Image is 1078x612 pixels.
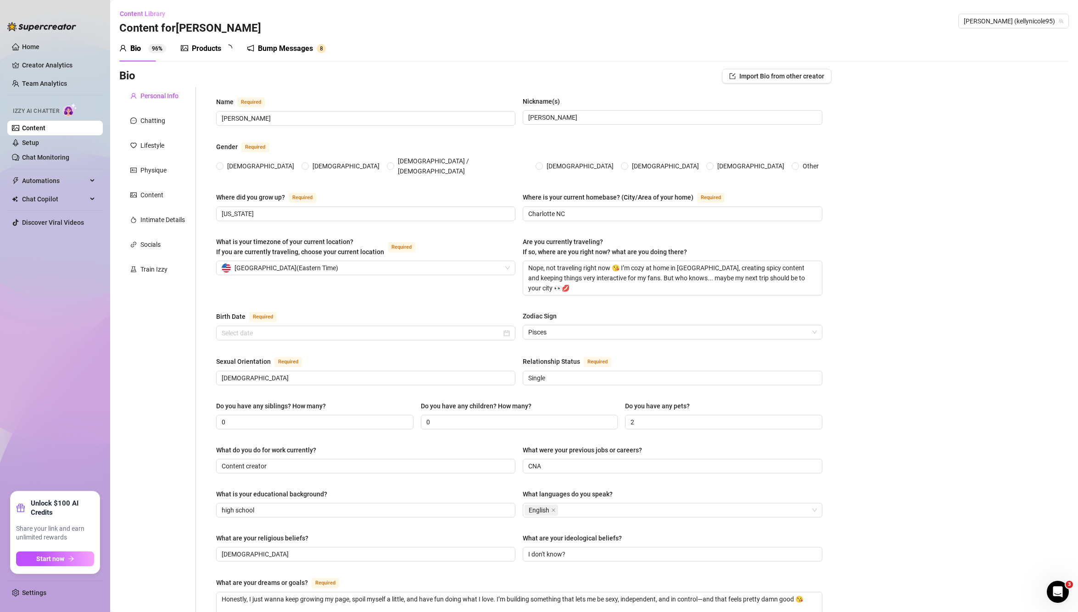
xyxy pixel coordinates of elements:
div: What are your dreams or goals? [216,578,308,588]
span: import [729,73,736,79]
span: user [119,45,127,52]
span: [DEMOGRAPHIC_DATA] / [DEMOGRAPHIC_DATA] [394,156,532,176]
div: Train Izzy [140,264,168,274]
div: Lifestyle [140,140,164,150]
label: What are your ideological beliefs? [523,533,628,543]
label: What do you do for work currently? [216,445,323,455]
span: Content Library [120,10,165,17]
div: What languages do you speak? [523,489,613,499]
span: [DEMOGRAPHIC_DATA] [223,161,298,171]
button: Start nowarrow-right [16,551,94,566]
div: Nickname(s) [523,96,560,106]
div: What do you do for work currently? [216,445,316,455]
span: [DEMOGRAPHIC_DATA] [714,161,788,171]
div: Where is your current homebase? (City/Area of your home) [523,192,693,202]
span: [DEMOGRAPHIC_DATA] [543,161,617,171]
input: What are your religious beliefs? [222,549,508,559]
div: Birth Date [216,312,246,322]
div: Do you have any children? How many? [421,401,531,411]
div: What are your ideological beliefs? [523,533,622,543]
input: Name [222,113,508,123]
label: What is your educational background? [216,489,334,499]
a: Settings [22,589,46,596]
div: Do you have any siblings? How many? [216,401,326,411]
span: Required [584,357,611,367]
a: Setup [22,139,39,146]
span: [DEMOGRAPHIC_DATA] [309,161,383,171]
img: us [222,263,231,273]
span: Izzy AI Chatter [13,107,59,116]
div: Socials [140,239,161,250]
div: What is your educational background? [216,489,327,499]
span: 8 [320,45,323,52]
span: Required [697,193,725,203]
span: Required [312,578,339,588]
input: Do you have any siblings? How many? [222,417,406,427]
span: Required [388,242,415,252]
div: What are your religious beliefs? [216,533,308,543]
span: [GEOGRAPHIC_DATA] ( Eastern Time ) [235,261,338,275]
span: gift [16,503,25,512]
div: Sexual Orientation [216,356,271,367]
div: Physique [140,165,167,175]
input: What are your ideological beliefs? [528,549,815,559]
div: Personal Info [140,91,179,101]
div: Bump Messages [258,43,313,54]
span: thunderbolt [12,177,19,184]
label: Sexual Orientation [216,356,312,367]
img: logo-BBDzfeDw.svg [7,22,76,31]
a: Creator Analytics [22,58,95,72]
span: arrow-right [68,556,74,562]
input: What were your previous jobs or careers? [528,461,815,471]
div: Where did you grow up? [216,192,285,202]
label: Where is your current homebase? (City/Area of your home) [523,192,735,203]
div: Zodiac Sign [523,311,557,321]
span: Required [237,97,265,107]
sup: 8 [317,44,326,53]
a: Discover Viral Videos [22,219,84,226]
a: Chat Monitoring [22,154,69,161]
div: Products [192,43,221,54]
input: What is your educational background? [222,505,508,515]
label: Do you have any siblings? How many? [216,401,332,411]
input: Birth Date [222,328,502,338]
div: Name [216,97,234,107]
button: Import Bio from other creator [722,69,832,83]
span: link [130,241,137,248]
a: Team Analytics [22,80,67,87]
span: picture [181,45,188,52]
h3: Content for [PERSON_NAME] [119,21,261,36]
input: What do you do for work currently? [222,461,508,471]
div: Intimate Details [140,215,185,225]
input: Do you have any children? How many? [426,417,611,427]
div: Content [140,190,163,200]
label: Name [216,96,275,107]
label: What were your previous jobs or careers? [523,445,648,455]
span: fire [130,217,137,223]
textarea: Nope, not traveling right now 😘 I’m cozy at home in [GEOGRAPHIC_DATA], creating spicy content and... [523,261,821,295]
span: heart [130,142,137,149]
span: loading [225,45,232,52]
a: Home [22,43,39,50]
label: What are your religious beliefs? [216,533,315,543]
input: Nickname(s) [528,112,815,122]
iframe: Intercom live chat [1047,581,1069,603]
span: idcard [130,167,137,173]
input: Relationship Status [528,373,815,383]
label: Gender [216,141,279,152]
input: Where did you grow up? [222,209,508,219]
input: Where is your current homebase? (City/Area of your home) [528,209,815,219]
strong: Unlock $100 AI Credits [31,499,94,517]
span: Required [274,357,302,367]
label: Birth Date [216,311,287,322]
div: What were your previous jobs or careers? [523,445,642,455]
label: Do you have any children? How many? [421,401,538,411]
h3: Bio [119,69,135,83]
span: notification [247,45,254,52]
label: Where did you grow up? [216,192,326,203]
span: Other [799,161,822,171]
label: Relationship Status [523,356,621,367]
sup: 96% [148,44,166,53]
span: Are you currently traveling? If so, where are you right now? what are you doing there? [523,238,687,256]
span: Chat Copilot [22,192,87,206]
